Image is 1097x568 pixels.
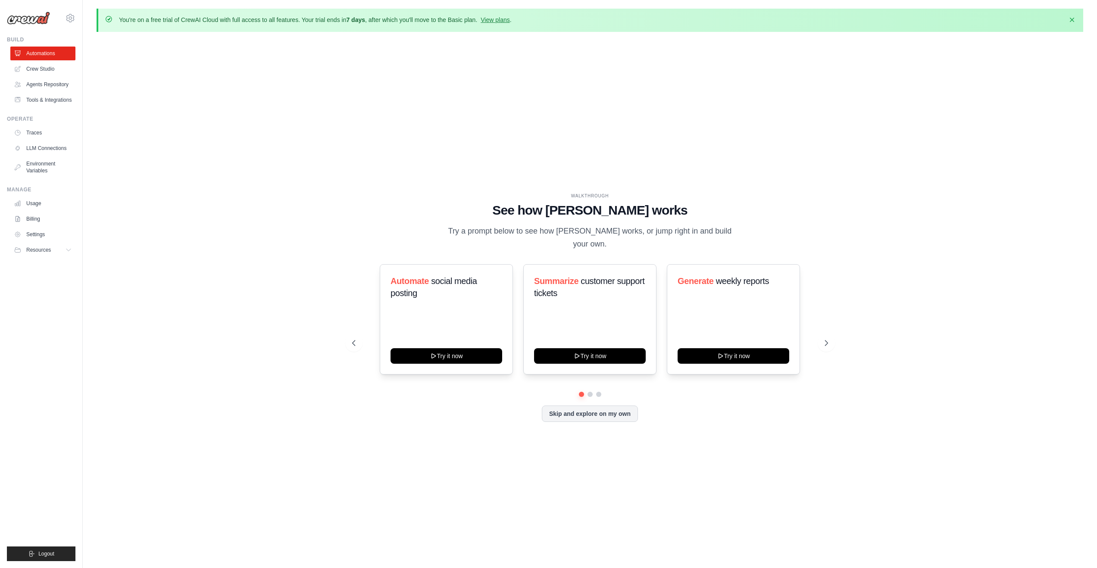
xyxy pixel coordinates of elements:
[7,115,75,122] div: Operate
[7,186,75,193] div: Manage
[542,406,638,422] button: Skip and explore on my own
[10,228,75,241] a: Settings
[716,276,769,286] span: weekly reports
[10,197,75,210] a: Usage
[7,546,75,561] button: Logout
[10,93,75,107] a: Tools & Integrations
[678,348,789,364] button: Try it now
[10,141,75,155] a: LLM Connections
[7,36,75,43] div: Build
[391,276,477,298] span: social media posting
[10,212,75,226] a: Billing
[534,348,646,364] button: Try it now
[481,16,509,23] a: View plans
[10,62,75,76] a: Crew Studio
[10,47,75,60] a: Automations
[38,550,54,557] span: Logout
[10,243,75,257] button: Resources
[346,16,365,23] strong: 7 days
[352,203,828,218] h1: See how [PERSON_NAME] works
[678,276,714,286] span: Generate
[10,78,75,91] a: Agents Repository
[119,16,512,24] p: You're on a free trial of CrewAI Cloud with full access to all features. Your trial ends in , aft...
[26,247,51,253] span: Resources
[10,157,75,178] a: Environment Variables
[534,276,578,286] span: Summarize
[445,225,735,250] p: Try a prompt below to see how [PERSON_NAME] works, or jump right in and build your own.
[391,348,502,364] button: Try it now
[7,12,50,25] img: Logo
[10,126,75,140] a: Traces
[391,276,429,286] span: Automate
[534,276,644,298] span: customer support tickets
[352,193,828,199] div: WALKTHROUGH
